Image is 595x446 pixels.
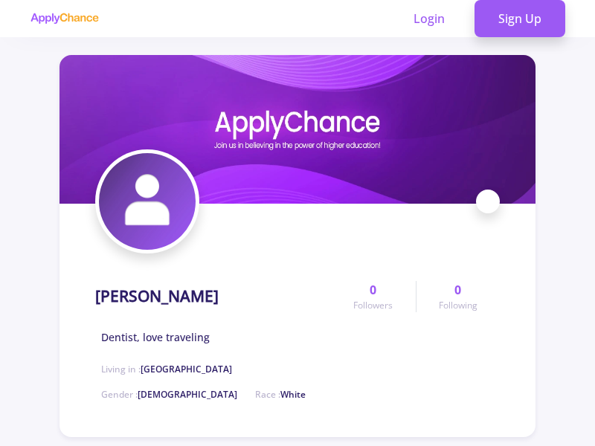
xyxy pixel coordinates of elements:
span: White [280,388,306,401]
span: [DEMOGRAPHIC_DATA] [138,388,237,401]
a: 0Following [416,281,500,312]
img: Atefa Hosseiniavatar [99,153,196,250]
span: 0 [370,281,376,299]
img: applychance logo text only [30,13,99,25]
h1: [PERSON_NAME] [95,287,219,306]
img: Atefa Hosseinicover image [59,55,535,204]
span: Race : [255,388,306,401]
span: 0 [454,281,461,299]
span: [GEOGRAPHIC_DATA] [141,363,232,375]
a: 0Followers [331,281,415,312]
span: Living in : [101,363,232,375]
span: Following [439,299,477,312]
span: Dentist, love traveling [101,329,210,345]
span: Followers [353,299,393,312]
span: Gender : [101,388,237,401]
